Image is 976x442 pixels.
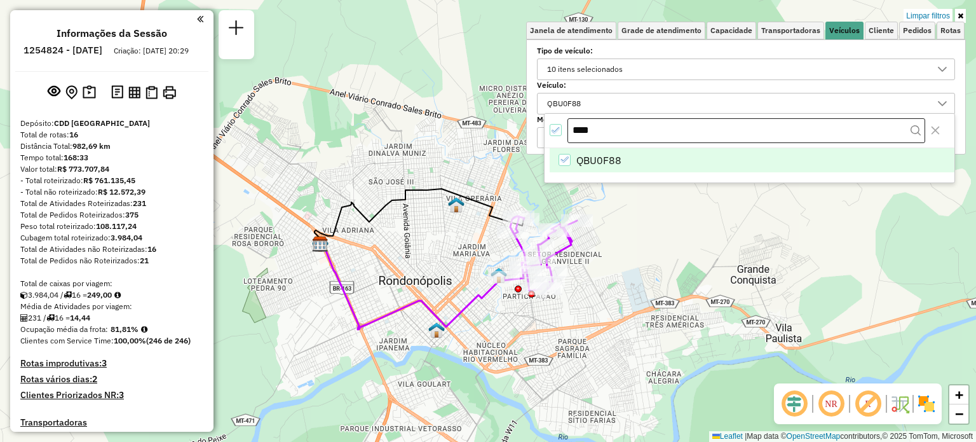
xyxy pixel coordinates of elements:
span: Exibir rótulo [853,389,883,419]
div: Tempo total: [20,152,203,163]
strong: 2 [92,373,97,385]
div: Criação: [DATE] 20:29 [109,45,194,57]
button: Painel de Sugestão [80,83,98,102]
a: Leaflet [712,432,743,441]
span: QBU0F88 [576,153,621,168]
h4: Informações da Sessão [57,27,167,39]
div: Map data © contributors,© 2025 TomTom, Microsoft [709,431,976,442]
span: Ocultar deslocamento [779,389,810,419]
div: Distância Total: [20,141,203,152]
label: Motorista: [537,114,955,125]
h4: Transportadoras [20,417,203,428]
a: Nova sessão e pesquisa [224,15,249,44]
i: Total de Atividades [20,314,28,322]
strong: 3 [102,357,107,369]
i: Meta Caixas/viagem: 220,71 Diferença: 28,29 [114,291,121,299]
strong: 14,44 [70,313,90,322]
span: − [955,406,963,422]
label: Tipo de veículo: [537,45,955,57]
div: Total de Atividades não Roteirizadas: [20,244,203,255]
span: + [955,387,963,403]
div: - Total não roteirizado: [20,186,203,198]
strong: 375 [125,210,139,219]
i: Total de rotas [46,314,55,322]
div: Média de Atividades por viagem: [20,301,203,312]
span: Rotas [940,27,961,34]
label: Veículo: [537,79,955,91]
div: All items selected [550,124,562,136]
div: Cubagem total roteirizado: [20,232,203,244]
span: | [745,432,747,441]
strong: R$ 761.135,45 [83,176,135,185]
strong: R$ 773.707,84 [57,164,109,174]
span: Cliente [869,27,894,34]
strong: 231 [133,198,146,208]
div: Total de rotas: [20,129,203,141]
div: Total de caixas por viagem: [20,278,203,289]
button: Close [925,120,945,141]
a: Zoom out [949,404,968,424]
button: Exibir sessão original [45,82,63,102]
div: Total de Pedidos não Roteirizados: [20,255,203,266]
span: Grade de atendimento [621,27,701,34]
img: Fluxo de ruas [890,394,910,414]
div: Total de Pedidos Roteirizados: [20,209,203,221]
h4: Rotas vários dias: [20,374,203,385]
div: 3.984,04 / 16 = [20,289,203,301]
a: Zoom in [949,385,968,404]
img: CDD Rondonópolis [312,236,329,252]
strong: 108.117,24 [96,221,137,231]
strong: 3 [119,389,124,401]
span: Pedidos [903,27,932,34]
strong: (246 de 246) [146,336,191,345]
span: Veículos [829,27,860,34]
span: Ocupação média da frota: [20,324,108,334]
strong: 982,69 km [72,141,111,151]
h6: 1254824 - [DATE] [24,45,102,56]
i: Total de rotas [64,291,72,299]
span: Janela de atendimento [530,27,613,34]
li: QBU0F88 [550,148,954,172]
strong: 168:33 [64,153,88,162]
div: Depósito: [20,118,203,129]
img: 120 UDC Light Centro A [428,322,445,338]
button: Logs desbloquear sessão [109,83,126,102]
strong: 81,81% [111,324,139,334]
strong: R$ 12.572,39 [98,187,146,197]
div: Selecione um ou mais itens [543,128,646,148]
span: Capacidade [710,27,752,34]
div: Peso total roteirizado: [20,221,203,232]
button: Visualizar relatório de Roteirização [126,83,143,100]
div: 10 itens selecionados [543,59,627,79]
a: Limpar filtros [904,9,952,23]
div: QBU0F88 [543,93,585,114]
div: 231 / 16 = [20,312,203,324]
div: Valor total: [20,163,203,175]
strong: 16 [147,244,156,254]
i: Cubagem total roteirizado [20,291,28,299]
button: Centralizar mapa no depósito ou ponto de apoio [63,83,80,102]
h4: Rotas improdutivas: [20,358,203,369]
img: WCL Vila Cardoso [491,267,507,284]
strong: 100,00% [114,336,146,345]
a: OpenStreetMap [787,432,841,441]
button: Imprimir Rotas [160,83,179,102]
span: Transportadoras [761,27,820,34]
strong: 249,00 [87,290,112,300]
button: Visualizar Romaneio [143,83,160,102]
strong: 21 [140,256,149,265]
strong: CDD [GEOGRAPHIC_DATA] [54,118,150,128]
img: Warecloud Casa Jardim Monte Líbano [448,197,464,213]
ul: Option List [545,148,954,172]
div: - Total roteirizado: [20,175,203,186]
strong: 16 [69,130,78,139]
strong: 3.984,04 [111,233,142,242]
span: Ocultar NR [816,389,846,419]
img: Exibir/Ocultar setores [916,394,937,414]
em: Média calculada utilizando a maior ocupação (%Peso ou %Cubagem) de cada rota da sessão. Rotas cro... [141,326,147,333]
div: Total de Atividades Roteirizadas: [20,198,203,209]
a: Clique aqui para minimizar o painel [197,11,203,26]
span: Clientes com Service Time: [20,336,114,345]
h4: Clientes Priorizados NR: [20,390,203,401]
a: Ocultar filtros [955,9,966,23]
